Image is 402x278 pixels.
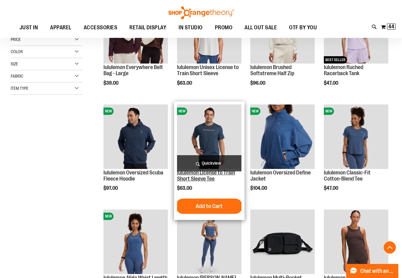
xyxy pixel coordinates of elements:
[11,74,23,79] span: Fabric
[177,170,235,182] a: lululemon License to Train Short Sleeve Tee
[324,170,371,182] a: lululemon Classic-Fit Cotton-Blend Tee
[11,37,21,42] span: Price
[103,210,168,275] a: lululemon Align Waist Length Racerback TankNEW
[360,268,395,274] span: Chat with an Expert
[100,101,171,207] div: product
[346,264,399,278] button: Chat with an Expert
[179,21,203,35] span: IN STUDIO
[103,170,163,182] a: lululemon Oversized Scuba Fleece Hoodie
[324,64,363,76] a: lululemon Ruched Racerback Tank
[244,21,277,35] span: ALL OUT SALE
[215,21,233,35] span: PROMO
[250,104,315,170] a: lululemon Oversized Define JacketNEW
[324,104,388,169] img: lululemon Classic-Fit Cotton-Blend Tee
[177,210,241,274] img: lululemon Wunder Train Strappy Tank
[103,210,168,274] img: lululemon Align Waist Length Racerback Tank
[177,104,241,169] img: lululemon License to Train Short Sleeve Tee
[50,21,71,35] span: APPAREL
[176,199,243,214] button: Add to Cart
[289,21,317,35] span: OTF BY YOU
[247,101,318,207] div: product
[103,104,168,170] a: lululemon Oversized Scuba Fleece HoodieNEW
[250,210,315,274] img: lululemon Multi-Pocket Crossbody
[324,210,388,274] img: lululemon Ebb to Street Cropped Racerback Tank
[250,80,266,86] span: $96.00
[103,64,163,76] a: lululemon Everywhere Belt Bag - Large
[324,104,388,170] a: lululemon Classic-Fit Cotton-Blend TeeNEW
[84,21,118,35] span: ACCESSORIES
[196,203,223,210] span: Add to Cart
[384,241,396,254] button: Back To Top
[177,108,187,115] span: NEW
[250,210,315,275] a: lululemon Multi-Pocket Crossbody
[11,61,18,66] span: Size
[168,6,235,19] img: Shop Orangetheory
[324,56,347,64] span: BEST SELLER
[250,170,311,182] a: lululemon Oversized Define Jacket
[177,64,239,76] a: lululemon Unisex License to Train Short Sleeve
[103,104,168,169] img: lululemon Oversized Scuba Fleece Hoodie
[103,80,119,86] span: $39.00
[174,101,244,220] div: product
[129,21,166,35] span: RETAIL DISPLAY
[250,108,260,115] span: NEW
[250,104,315,169] img: lululemon Oversized Define Jacket
[324,80,339,86] span: $47.00
[250,185,268,191] span: $104.00
[321,101,391,207] div: product
[177,155,241,171] a: Quickview
[103,185,119,191] span: $97.00
[388,24,394,30] span: 44
[324,108,334,115] span: NEW
[103,108,114,115] span: NEW
[20,21,38,35] span: JUST IN
[177,210,241,275] a: lululemon Wunder Train Strappy TankNEW
[11,86,28,91] span: Item Type
[324,210,388,275] a: lululemon Ebb to Street Cropped Racerback Tank
[177,104,241,170] a: lululemon License to Train Short Sleeve TeeNEW
[250,64,294,76] a: lululemon Brushed Softstreme Half Zip
[177,185,193,191] span: $63.00
[177,80,193,86] span: $63.00
[324,185,339,191] span: $47.00
[103,213,114,220] span: NEW
[11,49,23,54] span: Color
